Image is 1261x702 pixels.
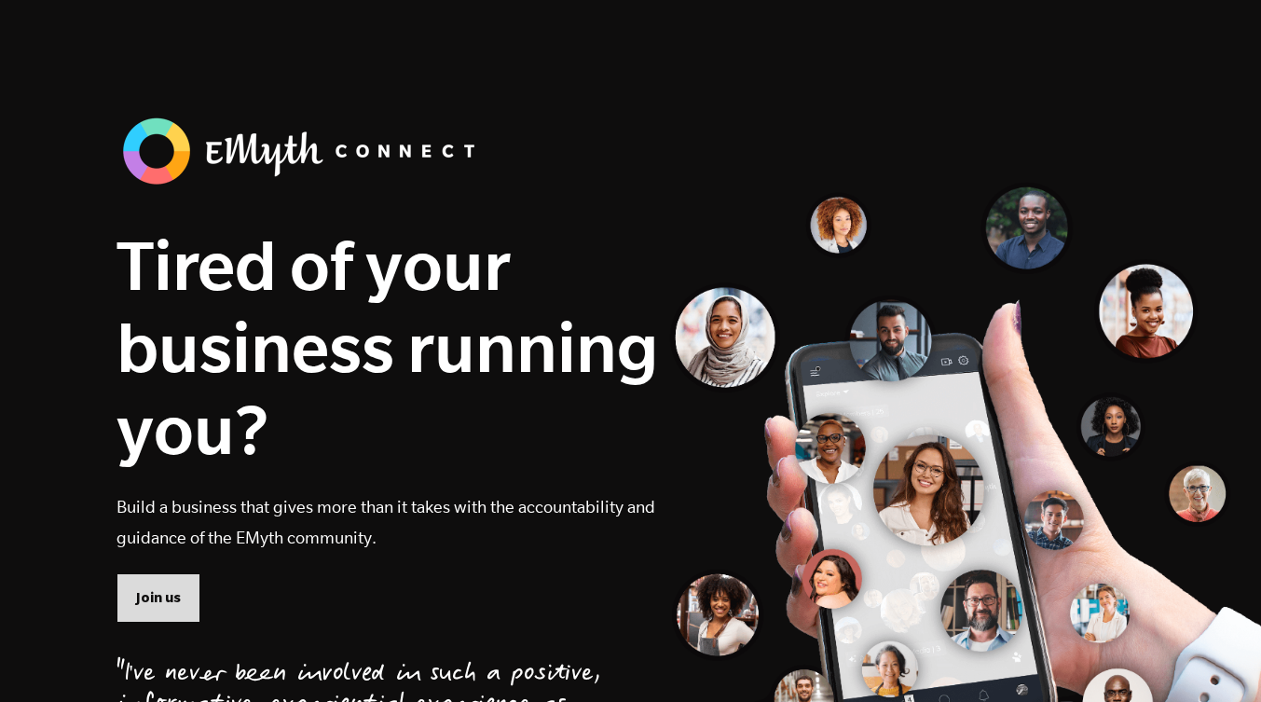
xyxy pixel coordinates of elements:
iframe: Chat Widget [1168,613,1261,702]
span: Join us [136,587,181,608]
p: Build a business that gives more than it takes with the accountability and guidance of the EMyth ... [117,491,659,553]
img: banner_logo [117,112,489,190]
h1: Tired of your business running you? [117,224,659,470]
a: Join us [117,573,200,622]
